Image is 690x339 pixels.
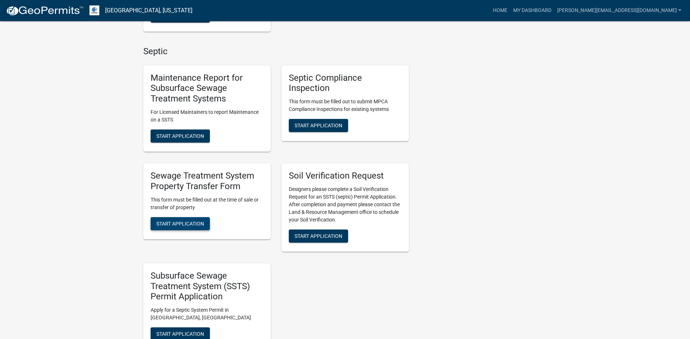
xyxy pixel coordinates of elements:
[151,217,210,230] button: Start Application
[151,271,263,302] h5: Subsurface Sewage Treatment System (SSTS) Permit Application
[289,98,402,113] p: This form must be filled out to submit MPCA Compliance Inspections for existing systems
[151,196,263,211] p: This form must be filled out at the time of sale or transfer of property
[151,306,263,322] p: Apply for a Septic System Permit in [GEOGRAPHIC_DATA], [GEOGRAPHIC_DATA]
[151,171,263,192] h5: Sewage Treatment System Property Transfer Form
[289,186,402,224] p: Designers please complete a Soil Verification Request for an SSTS (septic) Permit Application. Af...
[151,129,210,143] button: Start Application
[490,4,510,17] a: Home
[156,133,204,139] span: Start Application
[143,46,409,57] h4: Septic
[554,4,684,17] a: [PERSON_NAME][EMAIL_ADDRESS][DOMAIN_NAME]
[289,171,402,181] h5: Soil Verification Request
[151,108,263,124] p: For Licensed Maintainers to report Maintenance on a SSTS
[89,5,99,15] img: Otter Tail County, Minnesota
[156,331,204,337] span: Start Application
[510,4,554,17] a: My Dashboard
[105,4,192,17] a: [GEOGRAPHIC_DATA], [US_STATE]
[295,233,342,239] span: Start Application
[289,119,348,132] button: Start Application
[151,73,263,104] h5: Maintenance Report for Subsurface Sewage Treatment Systems
[295,123,342,128] span: Start Application
[156,220,204,226] span: Start Application
[289,230,348,243] button: Start Application
[289,73,402,94] h5: Septic Compliance Inspection
[151,9,210,23] button: Start Application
